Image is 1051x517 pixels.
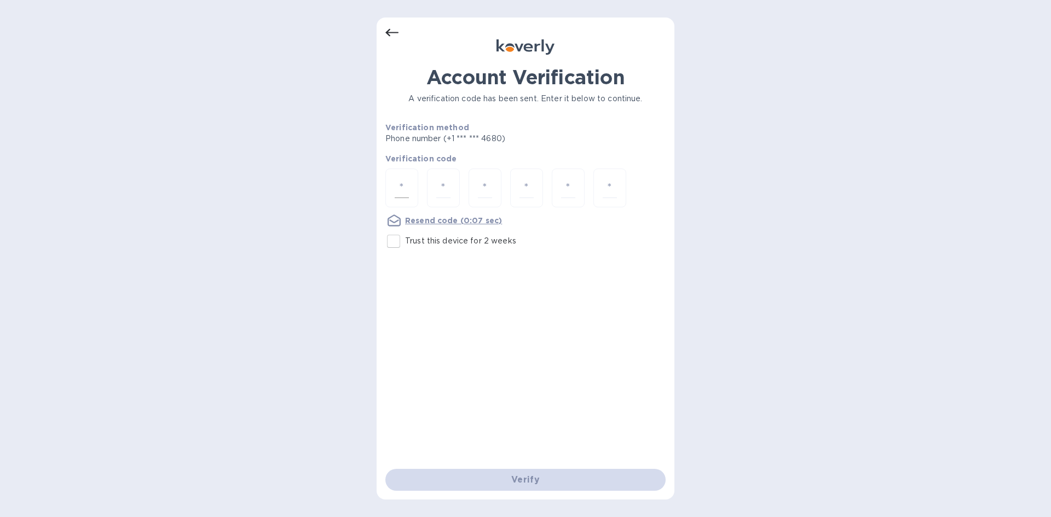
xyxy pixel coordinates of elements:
p: Phone number (+1 *** *** 4680) [385,133,589,144]
p: Verification code [385,153,666,164]
p: A verification code has been sent. Enter it below to continue. [385,93,666,104]
h1: Account Verification [385,66,666,89]
b: Verification method [385,123,469,132]
u: Resend code (0:07 sec) [405,216,502,225]
p: Trust this device for 2 weeks [405,235,516,247]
